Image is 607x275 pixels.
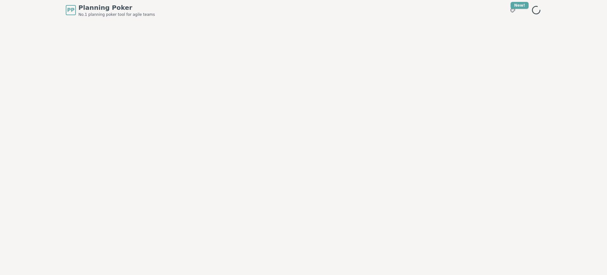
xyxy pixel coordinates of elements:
span: Planning Poker [78,3,155,12]
span: PP [67,6,74,14]
span: No.1 planning poker tool for agile teams [78,12,155,17]
button: New! [507,4,518,16]
a: PPPlanning PokerNo.1 planning poker tool for agile teams [66,3,155,17]
div: New! [511,2,529,9]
